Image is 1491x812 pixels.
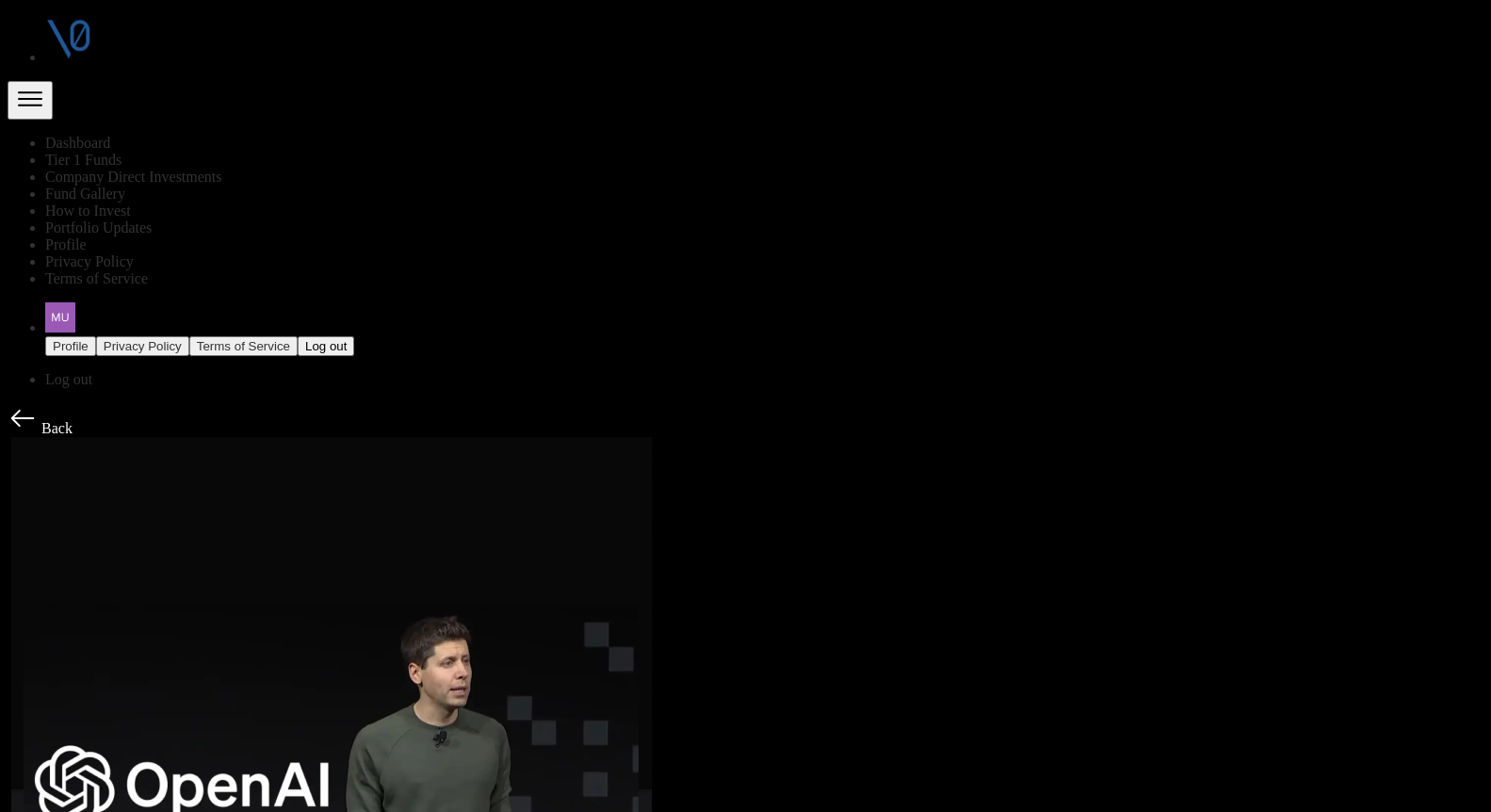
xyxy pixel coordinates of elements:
a: Log out [45,371,92,387]
a: Back [8,420,73,436]
img: V0 logo [45,15,92,62]
img: Profile [45,302,75,333]
a: How to Invest [45,203,131,219]
a: Dashboard [45,135,110,151]
button: Log out [298,336,354,356]
a: Privacy Policy [104,339,182,353]
a: Terms of Service [197,339,290,353]
a: Profile [53,339,89,353]
a: Privacy Policy [45,253,134,269]
a: Tier 1 Funds [45,152,122,168]
button: Toggle navigation [8,81,53,120]
a: Portfolio Updates [45,219,152,235]
a: Profile [45,236,87,252]
a: Fund Gallery [45,186,125,202]
a: Company Direct Investments [45,169,222,185]
a: Terms of Service [45,270,148,286]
